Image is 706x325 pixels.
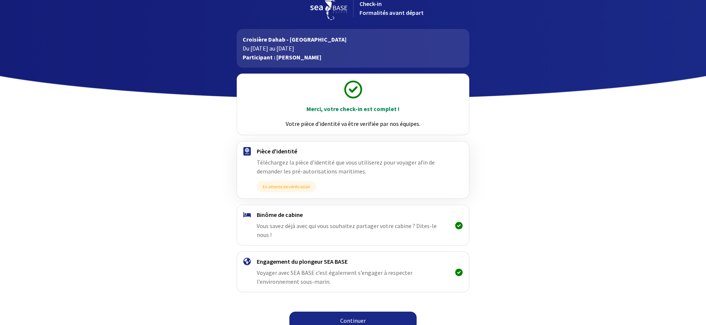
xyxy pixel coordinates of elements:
[257,181,316,192] span: En attente de vérification
[243,212,251,217] img: binome.svg
[257,269,413,285] span: Voyager avec SEA BASE c’est également s’engager à respecter l’environnement sous-marin.
[244,104,462,113] p: Merci, votre check-in est complet !
[257,147,449,155] h4: Pièce d'identité
[257,159,435,175] span: Téléchargez la pièce d'identité que vous utiliserez pour voyager afin de demander les pré-autoris...
[243,258,251,265] img: engagement.svg
[257,222,437,238] span: Vous savez déjà avec qui vous souhaitez partager votre cabine ? Dites-le nous !
[244,119,462,128] p: Votre pièce d’identité va être verifiée par nos équipes.
[257,258,449,265] h4: Engagement du plongeur SEA BASE
[243,147,251,156] img: passport.svg
[243,44,463,53] p: Du [DATE] au [DATE]
[243,35,463,44] p: Croisière Dahab - [GEOGRAPHIC_DATA]
[257,211,449,218] h4: Binôme de cabine
[243,53,463,62] p: Participant : [PERSON_NAME]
